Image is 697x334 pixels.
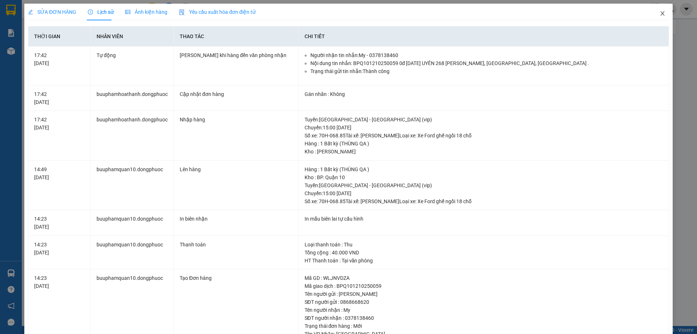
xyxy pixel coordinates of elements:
div: Tạo Đơn hàng [180,274,292,282]
span: picture [125,9,130,15]
div: Tên người nhận : My [305,306,663,314]
img: icon [179,9,185,15]
div: 17:42 [DATE] [34,51,85,67]
th: Chi tiết [299,27,669,47]
div: Tổng cộng : 40.000 VND [305,249,663,257]
div: 14:23 [DATE] [34,215,85,231]
div: [PERSON_NAME] khi hàng đến văn phòng nhận [180,51,292,59]
div: 17:42 [DATE] [34,116,85,132]
th: Thời gian [28,27,91,47]
span: Yêu cầu xuất hóa đơn điện tử [179,9,256,15]
div: In mẫu biên lai tự cấu hình [305,215,663,223]
button: Close [652,4,673,24]
th: Nhân viên [91,27,174,47]
td: buuphamhoathanh.dongphuoc [91,85,174,111]
td: buuphamquan10.dongphuoc [91,161,174,210]
td: buuphamhoathanh.dongphuoc [91,111,174,161]
div: Loại thanh toán : Thu [305,241,663,249]
span: edit [28,9,33,15]
div: In biên nhận [180,215,292,223]
div: Kho : BP. Quận 10 [305,173,663,181]
div: Tuyến : [GEOGRAPHIC_DATA] - [GEOGRAPHIC_DATA] (vip) Chuyến: 15:00 [DATE] Số xe: 70H-068.85 Tài xế... [305,116,663,140]
div: Trạng thái đơn hàng : Mới [305,322,663,330]
td: Tự động [91,47,174,85]
div: Tên người gửi : [PERSON_NAME] [305,290,663,298]
div: 14:23 [DATE] [34,241,85,257]
div: Cập nhật đơn hàng [180,90,292,98]
div: SĐT người gửi : 0868668620 [305,298,663,306]
div: Thanh toán [180,241,292,249]
div: SĐT người nhận : 0378138460 [305,314,663,322]
div: Nhập hàng [180,116,292,124]
li: Trạng thái gửi tin nhắn: Thành công [310,67,663,75]
div: Tuyến : [GEOGRAPHIC_DATA] - [GEOGRAPHIC_DATA] (vip) Chuyến: 15:00 [DATE] Số xe: 70H-068.85 Tài xế... [305,181,663,205]
div: Gán nhãn : Không [305,90,663,98]
div: Mã GD : WLJNVDZA [305,274,663,282]
div: Mã giao dịch : BPQ101210250059 [305,282,663,290]
div: 14:23 [DATE] [34,274,85,290]
td: buuphamquan10.dongphuoc [91,236,174,270]
span: Ảnh kiện hàng [125,9,167,15]
span: SỬA ĐƠN HÀNG [28,9,76,15]
div: 17:42 [DATE] [34,90,85,106]
td: buuphamquan10.dongphuoc [91,210,174,236]
th: Thao tác [174,27,298,47]
div: Hàng : 1 Bất kỳ (THÙNG QA ) [305,140,663,148]
li: Người nhận tin nhắn: My - 0378138460 [310,51,663,59]
li: Nội dung tin nhắn: BPQ101210250059 0đ [DATE] UYÊN 268 [PERSON_NAME], [GEOGRAPHIC_DATA], [GEOGRAPH... [310,59,663,67]
span: clock-circle [88,9,93,15]
span: Lịch sử [88,9,114,15]
div: 14:49 [DATE] [34,165,85,181]
span: close [660,11,665,16]
div: HT Thanh toán : Tại văn phòng [305,257,663,265]
div: Kho : [PERSON_NAME] [305,148,663,156]
div: Hàng : 1 Bất kỳ (THÙNG QA ) [305,165,663,173]
div: Lên hàng [180,165,292,173]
